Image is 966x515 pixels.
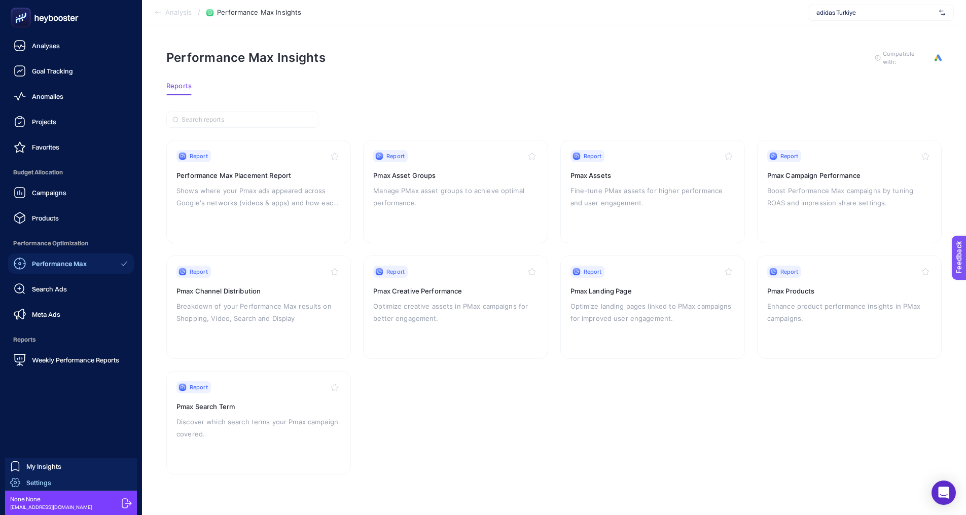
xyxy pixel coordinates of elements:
h3: Pmax Campaign Performance [767,170,932,180]
a: ReportPmax Asset GroupsManage PMax asset groups to achieve optimal performance. [363,140,548,243]
a: ReportPmax Landing PageOptimize landing pages linked to PMax campaigns for improved user engagement. [560,255,745,359]
span: Report [584,152,602,160]
p: Optimize creative assets in PMax campaigns for better engagement. [373,300,538,324]
p: Enhance product performance insights in PMax campaigns. [767,300,932,324]
a: ReportPmax Channel DistributionBreakdown of your Performance Max results on Shopping, Video, Sear... [166,255,351,359]
span: Report [190,383,208,391]
a: Search Ads [8,279,134,299]
span: Report [780,152,799,160]
a: ReportPmax AssetsFine-tune PMax assets for higher performance and user engagement. [560,140,745,243]
span: Feedback [6,3,39,11]
a: Weekly Performance Reports [8,350,134,370]
a: Goal Tracking [8,61,134,81]
button: Reports [166,82,192,95]
span: Performance Max Insights [217,9,301,17]
a: ReportPmax Campaign PerformanceBoost Performance Max campaigns by tuning ROAS and impression shar... [757,140,942,243]
span: Performance Max [32,260,87,268]
span: Report [386,152,405,160]
span: Performance Optimization [8,233,134,253]
p: Breakdown of your Performance Max results on Shopping, Video, Search and Display [176,300,341,324]
span: My Insights [26,462,61,470]
span: Compatible with: [883,50,928,66]
span: Goal Tracking [32,67,73,75]
a: ReportPerformance Max Placement ReportShows where your Pmax ads appeared across Google's networks... [166,140,351,243]
a: ReportPmax ProductsEnhance product performance insights in PMax campaigns. [757,255,942,359]
a: Projects [8,112,134,132]
a: Settings [5,474,137,491]
span: Reports [166,82,192,90]
span: Settings [26,479,51,487]
a: ReportPmax Search TermDiscover which search terms your Pmax campaign covered. [166,371,351,474]
h3: Pmax Creative Performance [373,286,538,296]
a: Products [8,208,134,228]
p: Fine-tune PMax assets for higher performance and user engagement. [570,185,735,209]
span: Report [780,268,799,276]
p: Manage PMax asset groups to achieve optimal performance. [373,185,538,209]
span: Reports [8,329,134,350]
span: None None [10,495,92,503]
h1: Performance Max Insights [166,50,326,65]
span: Favorites [32,143,59,151]
span: / [198,8,200,16]
span: Report [584,268,602,276]
h3: Pmax Search Term [176,401,341,412]
h3: Pmax Assets [570,170,735,180]
p: Discover which search terms your Pmax campaign covered. [176,416,341,440]
span: Report [386,268,405,276]
h3: Pmax Products [767,286,932,296]
p: Boost Performance Max campaigns by tuning ROAS and impression share settings. [767,185,932,209]
span: Report [190,152,208,160]
span: Search Ads [32,285,67,293]
span: Weekly Performance Reports [32,356,119,364]
h3: Pmax Landing Page [570,286,735,296]
a: Anomalies [8,86,134,106]
div: Open Intercom Messenger [932,481,956,505]
h3: Pmax Channel Distribution [176,286,341,296]
a: ReportPmax Creative PerformanceOptimize creative assets in PMax campaigns for better engagement. [363,255,548,359]
a: Meta Ads [8,304,134,324]
p: Optimize landing pages linked to PMax campaigns for improved user engagement. [570,300,735,324]
a: My Insights [5,458,137,474]
h3: Pmax Asset Groups [373,170,538,180]
span: Campaigns [32,189,66,197]
span: adidas Turkiye [816,9,935,17]
span: Meta Ads [32,310,60,318]
img: svg%3e [939,8,945,18]
a: Favorites [8,137,134,157]
a: Analyses [8,35,134,56]
h3: Performance Max Placement Report [176,170,341,180]
span: Anomalies [32,92,63,100]
a: Campaigns [8,182,134,203]
span: Analyses [32,42,60,50]
span: Budget Allocation [8,162,134,182]
span: Projects [32,118,56,126]
input: Search [182,116,312,124]
a: Performance Max [8,253,134,274]
span: [EMAIL_ADDRESS][DOMAIN_NAME] [10,503,92,511]
p: Shows where your Pmax ads appeared across Google's networks (videos & apps) and how each placemen... [176,185,341,209]
span: Products [32,214,59,222]
span: Analysis [165,9,192,17]
span: Report [190,268,208,276]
